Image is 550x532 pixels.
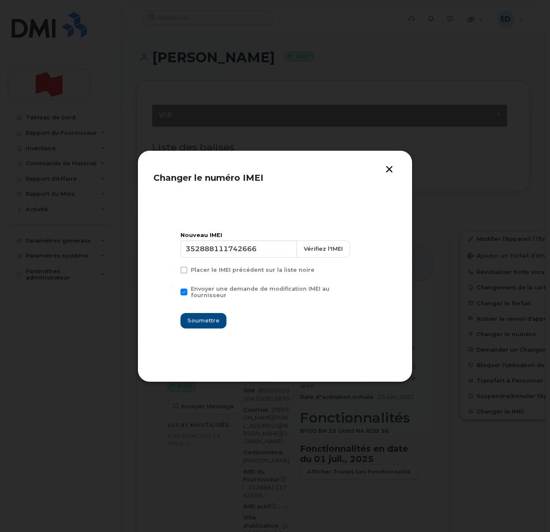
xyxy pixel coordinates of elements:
[187,316,220,325] span: Soumettre
[191,286,330,298] span: Envoyer une demande de modification IMEI au fournisseur
[170,267,174,271] input: Placer le IMEI précédent sur la liste noire
[180,232,370,239] div: Nouveau IMEI
[296,240,350,258] button: Vérifiez l'IMEI
[170,286,174,290] input: Envoyer une demande de modification IMEI au fournisseur
[180,313,226,328] button: Soumettre
[153,173,263,183] span: Changer le numéro IMEI
[191,267,315,273] span: Placer le IMEI précédent sur la liste noire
